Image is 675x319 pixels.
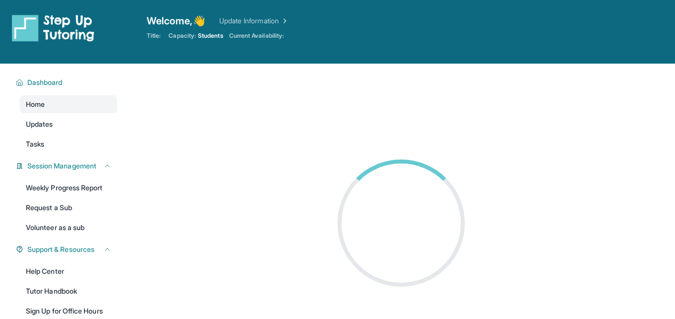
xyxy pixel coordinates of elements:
[26,99,45,109] span: Home
[23,161,111,171] button: Session Management
[20,115,117,133] a: Updates
[26,119,53,129] span: Updates
[23,244,111,254] button: Support & Resources
[147,32,161,40] span: Title:
[279,16,289,26] img: Chevron Right
[27,78,63,87] span: Dashboard
[20,199,117,217] a: Request a Sub
[20,282,117,300] a: Tutor Handbook
[20,262,117,280] a: Help Center
[229,32,284,40] span: Current Availability:
[219,16,289,26] a: Update Information
[23,78,111,87] button: Dashboard
[20,135,117,153] a: Tasks
[198,32,223,40] span: Students
[147,14,205,28] span: Welcome, 👋
[20,219,117,237] a: Volunteer as a sub
[169,32,196,40] span: Capacity:
[12,14,94,42] img: logo
[20,95,117,113] a: Home
[27,161,96,171] span: Session Management
[27,244,94,254] span: Support & Resources
[20,179,117,197] a: Weekly Progress Report
[26,139,44,149] span: Tasks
